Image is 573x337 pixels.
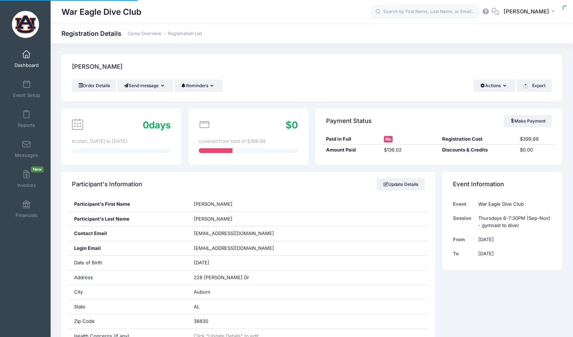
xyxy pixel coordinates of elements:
span: No [384,136,393,142]
div: to start. [DATE] to [DATE] [72,138,171,145]
div: $399.68 [516,136,555,143]
span: [PERSON_NAME] [504,8,549,16]
span: 0 [143,119,149,131]
span: 228 [PERSON_NAME] Dr [194,274,249,280]
span: AL [194,304,200,310]
span: Dashboard [14,62,39,68]
div: Login Email [69,241,189,256]
div: Paid in Full [322,136,381,143]
div: State [69,300,189,314]
div: covered from total of $399.68 [199,138,298,145]
div: Participant's First Name [69,197,189,212]
img: War Eagle Dive Club [12,11,39,38]
a: Update Details [377,178,425,191]
div: $136.02 [381,146,439,154]
span: Reports [18,122,35,128]
a: Registration List [168,31,202,37]
h1: War Eagle Dive Club [61,4,141,20]
span: [EMAIL_ADDRESS][DOMAIN_NAME] [194,245,284,252]
span: Messages [15,152,38,158]
td: Session [453,211,475,233]
td: War Eagle Dive Club [475,197,551,211]
span: 36830 [194,318,208,324]
div: days [143,118,171,132]
div: Zip Code [69,314,189,329]
div: Discounts & Credits [439,146,517,154]
div: Address [69,270,189,285]
span: [PERSON_NAME] [194,216,232,222]
a: Order Details [72,80,116,92]
div: $0.00 [516,146,555,154]
a: InvoicesNew [9,166,44,192]
a: Camp Overview [128,31,161,37]
div: Registration Cost [439,136,517,143]
a: Reports [9,106,44,132]
div: Participant's Last Name [69,212,189,226]
td: To [453,247,475,261]
span: Event Setup [13,92,40,98]
button: Export [517,80,552,92]
div: City [69,285,189,299]
td: [DATE] [475,233,551,247]
h4: Payment Status [326,111,372,131]
h4: Participant's Information [72,174,142,195]
button: Reminders [175,80,223,92]
div: Date of Birth [69,256,189,270]
button: [PERSON_NAME] [499,4,562,20]
td: [DATE] [475,247,551,261]
span: Auburn [194,289,210,295]
a: Event Setup [9,76,44,102]
span: New [31,166,44,172]
td: From [453,233,475,247]
h4: Event Information [453,174,504,195]
span: Invoices [17,182,36,188]
span: $0 [286,119,298,131]
span: Financials [16,212,38,218]
a: Dashboard [9,46,44,72]
a: Messages [9,136,44,162]
span: [DATE] [194,260,209,265]
td: Thursdays 6-7:30PM (Sep-Nov) - gymnast to diver [475,211,551,233]
input: Search by First Name, Last Name, or Email... [371,5,479,19]
span: [PERSON_NAME] [194,201,232,207]
h4: [PERSON_NAME] [72,57,123,77]
h1: Registration Details [61,30,202,37]
td: Event [453,197,475,211]
span: [EMAIL_ADDRESS][DOMAIN_NAME] [194,230,274,236]
button: Actions [474,80,515,92]
button: Send message [117,80,173,92]
a: Financials [9,196,44,222]
div: Amount Paid [322,146,381,154]
div: Contact Email [69,226,189,241]
a: Make Payment [504,115,552,127]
